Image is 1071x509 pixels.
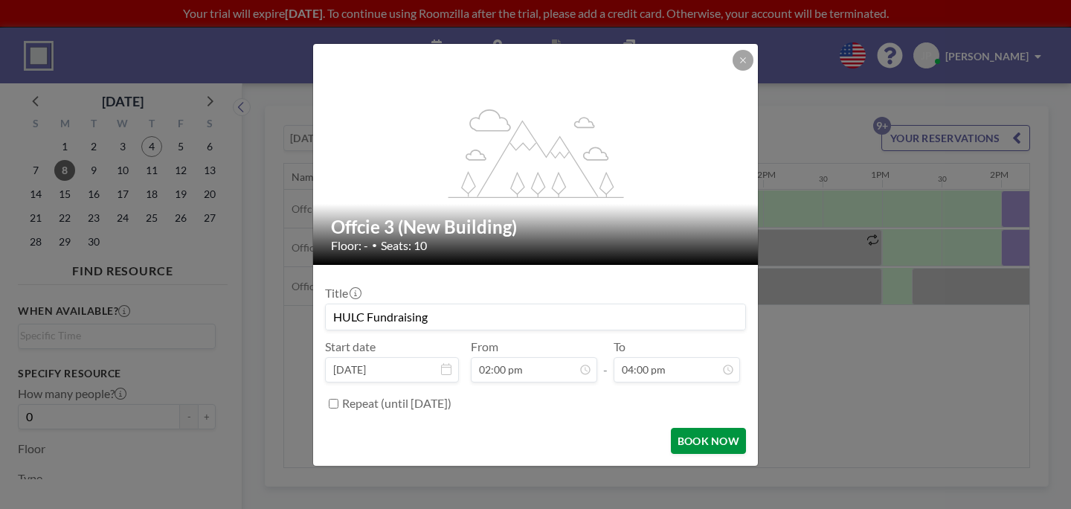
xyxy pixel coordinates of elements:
span: Seats: 10 [381,238,427,253]
input: Julia's reservation [326,304,745,330]
label: Title [325,286,360,301]
label: Repeat (until [DATE]) [342,396,451,411]
label: To [614,339,625,354]
label: From [471,339,498,354]
h2: Offcie 3 (New Building) [331,216,742,238]
span: • [372,240,377,251]
label: Start date [325,339,376,354]
button: BOOK NOW [671,428,746,454]
span: - [603,345,608,377]
span: Floor: - [331,238,368,253]
g: flex-grow: 1.2; [448,108,624,197]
